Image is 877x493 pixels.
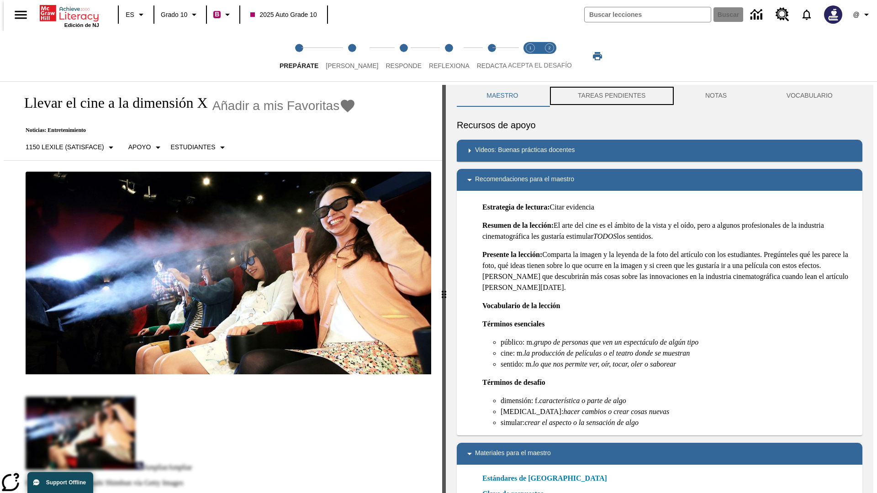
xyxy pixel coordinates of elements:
[161,10,187,20] span: Grado 10
[475,174,574,185] p: Recomendaciones para el maestro
[457,85,548,107] button: Maestro
[40,3,99,28] div: Portada
[422,31,477,81] button: Reflexiona step 4 of 5
[27,472,93,493] button: Support Offline
[475,145,575,156] p: Videos: Buenas prácticas docentes
[378,31,429,81] button: Responde step 3 of 5
[470,31,514,81] button: Redacta step 5 of 5
[853,10,859,20] span: @
[529,46,531,50] text: 1
[501,359,855,370] li: sentido: m.
[15,127,356,134] p: Noticias: Entretenimiento
[508,62,572,69] span: ACEPTA EL DESAFÍO
[386,62,422,69] span: Responde
[212,98,356,114] button: Añadir a mis Favoritas - Llevar el cine a la dimensión X
[501,337,855,348] li: público: m.
[517,31,544,81] button: Acepta el desafío lee step 1 of 2
[795,3,819,26] a: Notificaciones
[171,142,216,152] p: Estudiantes
[215,9,219,20] span: B
[482,473,613,484] a: Estándares de [GEOGRAPHIC_DATA]
[482,220,855,242] p: El arte del cine es el ámbito de la vista y el oído, pero a algunos profesionales de la industria...
[167,139,232,156] button: Seleccionar estudiante
[128,142,151,152] p: Apoyo
[457,443,862,465] div: Materiales para el maestro
[585,7,711,22] input: Buscar campo
[548,85,676,107] button: TAREAS PENDIENTES
[318,31,386,81] button: Lee step 2 of 5
[540,251,542,258] strong: :
[326,62,378,69] span: [PERSON_NAME]
[583,48,612,64] button: Imprimir
[524,349,690,357] em: la producción de películas o el teatro donde se muestran
[482,249,855,293] p: Comparta la imagen y la leyenda de la foto del artículo con los estudiantes. Pregúnteles qué les ...
[272,31,326,81] button: Prepárate step 1 of 5
[125,139,167,156] button: Tipo de apoyo, Apoyo
[676,85,757,107] button: NOTAS
[824,5,842,24] img: Avatar
[524,419,639,426] em: crear el aspecto o la sensación de algo
[210,6,237,23] button: Boost El color de la clase es rojo violeta. Cambiar el color de la clase.
[819,3,848,26] button: Escoja un nuevo avatar
[429,62,470,69] span: Reflexiona
[64,22,99,28] span: Edición de NJ
[482,251,540,258] strong: Presente la lección
[536,31,563,81] button: Acepta el desafío contesta step 2 of 2
[126,10,134,20] span: ES
[539,397,626,404] em: característica o parte de algo
[501,417,855,428] li: simular:
[477,62,507,69] span: Redacta
[7,1,34,28] button: Abrir el menú lateral
[46,479,86,486] span: Support Offline
[501,348,855,359] li: cine: m.
[442,85,446,493] div: Pulsa la tecla de intro o la barra espaciadora y luego presiona las flechas de derecha e izquierd...
[22,139,120,156] button: Seleccione Lexile, 1150 Lexile (Satisface)
[593,232,617,240] em: TODOS
[770,2,795,27] a: Centro de recursos, Se abrirá en una pestaña nueva.
[457,118,862,132] h6: Recursos de apoyo
[482,221,554,229] strong: Resumen de la lección:
[457,140,862,162] div: Videos: Buenas prácticas docentes
[756,85,862,107] button: VOCABULARIO
[15,94,208,111] h1: Llevar el cine a la dimensión X
[280,62,318,69] span: Prepárate
[457,85,862,107] div: Instructional Panel Tabs
[482,378,545,386] strong: Términos de desafío
[4,85,442,488] div: reading
[250,10,317,20] span: 2025 Auto Grade 10
[745,2,770,27] a: Centro de información
[212,99,340,113] span: Añadir a mis Favoritas
[482,302,560,309] strong: Vocabulario de la lección
[533,360,676,368] em: lo que nos permite ver, oír, tocar, oler o saborear
[482,202,855,213] p: Citar evidencia
[157,6,203,23] button: Grado: Grado 10, Elige un grado
[446,85,873,493] div: activity
[26,142,104,152] p: 1150 Lexile (Satisface)
[122,6,151,23] button: Lenguaje: ES, Selecciona un idioma
[548,46,550,50] text: 2
[534,338,698,346] em: grupo de personas que ven un espectáculo de algún tipo
[482,203,550,211] strong: Estrategia de lectura:
[475,448,551,459] p: Materiales para el maestro
[848,6,877,23] button: Perfil/Configuración
[501,395,855,406] li: dimensión: f.
[482,320,544,328] strong: Términos esenciales
[563,408,669,415] em: hacer cambios o crear cosas nuevas
[26,172,431,374] img: El panel situado frente a los asientos rocía con agua nebulizada al feliz público en un cine equi...
[457,169,862,191] div: Recomendaciones para el maestro
[501,406,855,417] li: [MEDICAL_DATA]:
